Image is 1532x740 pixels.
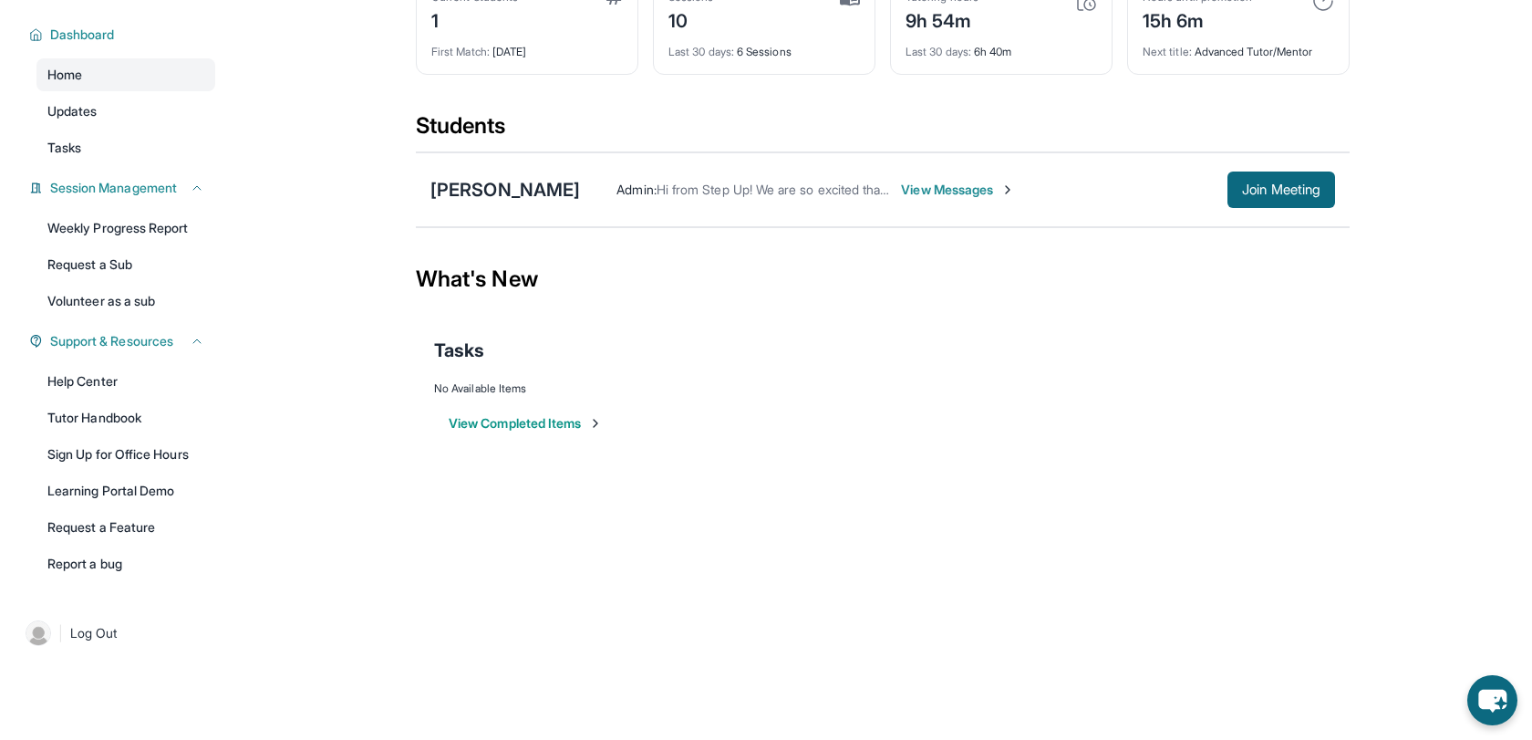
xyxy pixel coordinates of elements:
a: Updates [36,95,215,128]
a: Report a bug [36,547,215,580]
span: Last 30 days : [906,45,971,58]
span: Dashboard [50,26,115,44]
button: Join Meeting [1227,172,1335,208]
img: Chevron-Right [1000,182,1015,197]
div: 6h 40m [906,34,1097,59]
button: chat-button [1467,675,1517,725]
a: Volunteer as a sub [36,285,215,318]
div: 15h 6m [1143,5,1252,34]
button: View Completed Items [449,414,603,433]
a: Weekly Progress Report [36,212,215,245]
div: Students [416,111,1350,151]
div: [DATE] [431,34,623,59]
span: Updates [47,102,98,120]
button: Support & Resources [43,332,204,350]
span: Tasks [434,338,484,363]
a: Sign Up for Office Hours [36,438,215,471]
div: Advanced Tutor/Mentor [1143,34,1334,59]
a: Tasks [36,131,215,164]
div: [PERSON_NAME] [430,177,580,203]
span: Join Meeting [1242,184,1320,195]
a: Help Center [36,365,215,398]
span: Log Out [70,624,118,642]
div: 6 Sessions [668,34,860,59]
span: Admin : [616,182,656,197]
span: Next title : [1143,45,1192,58]
span: | [58,622,63,644]
a: Request a Feature [36,511,215,544]
span: Support & Resources [50,332,173,350]
div: What's New [416,239,1350,319]
span: First Match : [431,45,490,58]
span: Tasks [47,139,81,157]
a: Request a Sub [36,248,215,281]
div: 1 [431,5,518,34]
img: user-img [26,620,51,646]
div: No Available Items [434,381,1331,396]
button: Dashboard [43,26,204,44]
button: Session Management [43,179,204,197]
a: |Log Out [18,613,215,653]
span: Home [47,66,82,84]
a: Tutor Handbook [36,401,215,434]
a: Learning Portal Demo [36,474,215,507]
div: 10 [668,5,714,34]
span: Session Management [50,179,177,197]
span: View Messages [901,181,1015,199]
a: Home [36,58,215,91]
div: 9h 54m [906,5,978,34]
span: Last 30 days : [668,45,734,58]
